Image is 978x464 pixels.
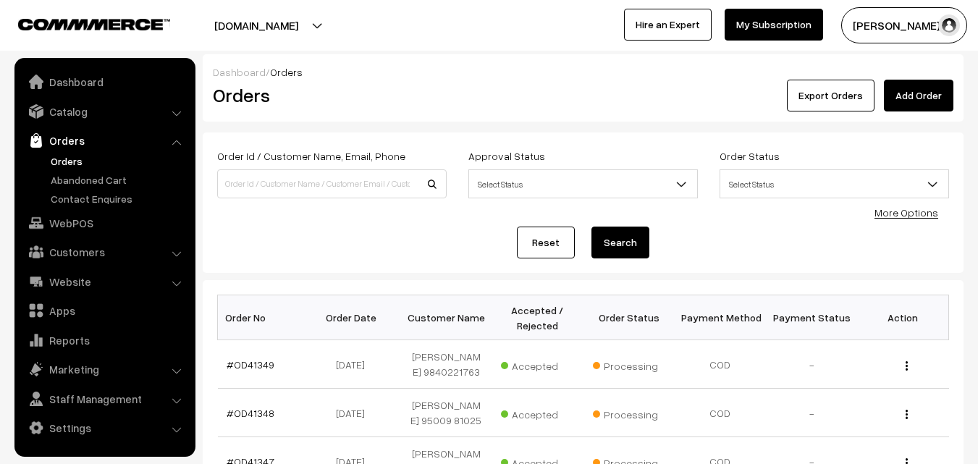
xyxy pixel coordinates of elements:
button: [DOMAIN_NAME] [164,7,349,43]
td: [PERSON_NAME] 95009 81025‬ [400,389,492,437]
span: Orders [270,66,303,78]
th: Action [857,295,948,340]
span: Accepted [501,355,573,374]
a: Staff Management [18,386,190,412]
span: Select Status [720,172,948,197]
a: Apps [18,298,190,324]
th: Payment Status [766,295,857,340]
img: user [938,14,960,36]
button: Search [591,227,649,258]
span: Accepted [501,403,573,422]
img: Menu [906,361,908,371]
button: [PERSON_NAME] s… [841,7,967,43]
td: - [766,340,857,389]
a: Orders [18,127,190,153]
label: Approval Status [468,148,545,164]
a: Website [18,269,190,295]
a: My Subscription [725,9,823,41]
a: Dashboard [18,69,190,95]
a: Settings [18,415,190,441]
a: Catalog [18,98,190,125]
a: Marketing [18,356,190,382]
span: Select Status [720,169,949,198]
th: Customer Name [400,295,492,340]
a: Contact Enquires [47,191,190,206]
td: COD [675,389,766,437]
a: #OD41348 [227,407,274,419]
th: Accepted / Rejected [492,295,583,340]
span: Processing [593,403,665,422]
h2: Orders [213,84,445,106]
label: Order Status [720,148,780,164]
a: Add Order [884,80,953,111]
td: - [766,389,857,437]
td: [PERSON_NAME] 9840221763 [400,340,492,389]
th: Payment Method [675,295,766,340]
a: Customers [18,239,190,265]
a: Reset [517,227,575,258]
a: COMMMERCE [18,14,145,32]
img: Menu [906,410,908,419]
a: Abandoned Cart [47,172,190,187]
button: Export Orders [787,80,874,111]
a: #OD41349 [227,358,274,371]
td: [DATE] [309,340,400,389]
input: Order Id / Customer Name / Customer Email / Customer Phone [217,169,447,198]
th: Order No [218,295,309,340]
div: / [213,64,953,80]
a: WebPOS [18,210,190,236]
span: Processing [593,355,665,374]
td: [DATE] [309,389,400,437]
td: COD [675,340,766,389]
span: Select Status [468,169,698,198]
span: Select Status [469,172,697,197]
a: Hire an Expert [624,9,712,41]
a: Dashboard [213,66,266,78]
a: More Options [874,206,938,219]
th: Order Status [583,295,675,340]
a: Orders [47,153,190,169]
label: Order Id / Customer Name, Email, Phone [217,148,405,164]
a: Reports [18,327,190,353]
img: COMMMERCE [18,19,170,30]
th: Order Date [309,295,400,340]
